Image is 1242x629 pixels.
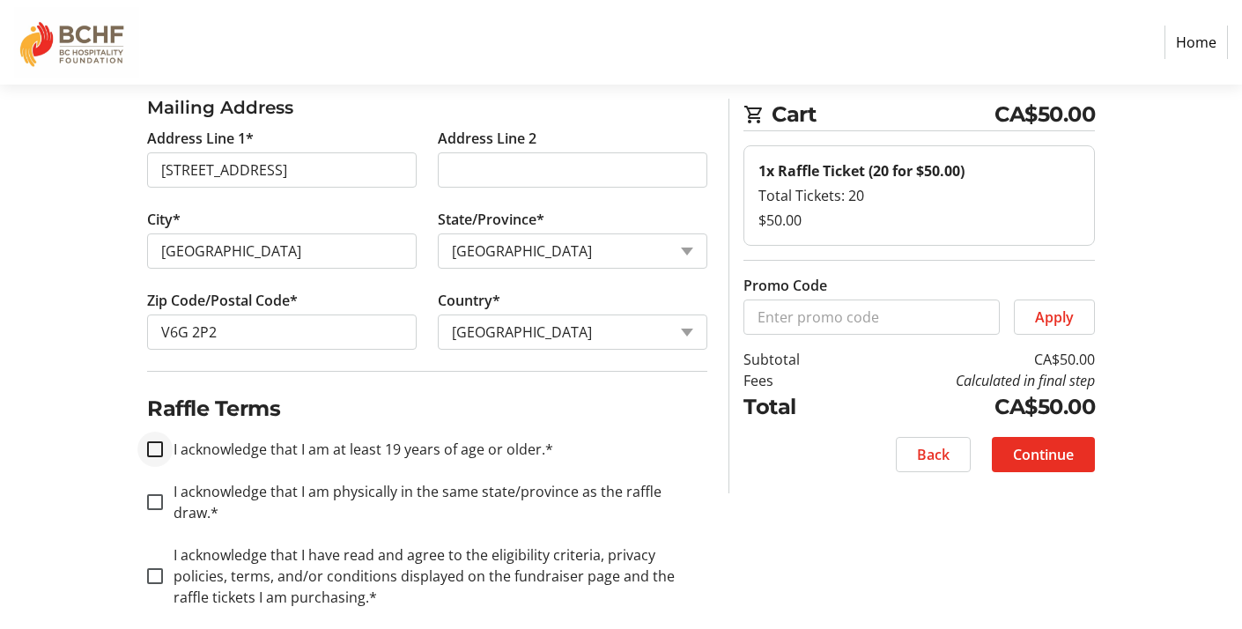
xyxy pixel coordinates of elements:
[438,128,536,149] label: Address Line 2
[147,233,417,269] input: City
[163,544,707,608] label: I acknowledge that I have read and agree to the eligibility criteria, privacy policies, terms, an...
[1164,26,1228,59] a: Home
[758,210,1080,231] div: $50.00
[743,349,845,370] td: Subtotal
[743,300,1000,335] input: Enter promo code
[743,275,827,296] label: Promo Code
[992,437,1095,472] button: Continue
[917,444,950,465] span: Back
[147,290,298,311] label: Zip Code/Postal Code*
[845,391,1095,423] td: CA$50.00
[147,94,707,121] h3: Mailing Address
[147,314,417,350] input: Zip or Postal Code
[743,391,845,423] td: Total
[147,152,417,188] input: Address
[743,370,845,391] td: Fees
[438,290,500,311] label: Country*
[896,437,971,472] button: Back
[772,99,994,130] span: Cart
[147,209,181,230] label: City*
[1035,307,1074,328] span: Apply
[163,439,553,460] label: I acknowledge that I am at least 19 years of age or older.*
[758,185,1080,206] div: Total Tickets: 20
[845,370,1095,391] td: Calculated in final step
[994,99,1095,130] span: CA$50.00
[845,349,1095,370] td: CA$50.00
[1014,300,1095,335] button: Apply
[147,128,254,149] label: Address Line 1*
[14,7,139,78] img: BC Hospitality Foundation's Logo
[758,161,965,181] strong: 1x Raffle Ticket (20 for $50.00)
[1013,444,1074,465] span: Continue
[163,481,707,523] label: I acknowledge that I am physically in the same state/province as the raffle draw.*
[438,209,544,230] label: State/Province*
[147,393,707,425] h2: Raffle Terms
